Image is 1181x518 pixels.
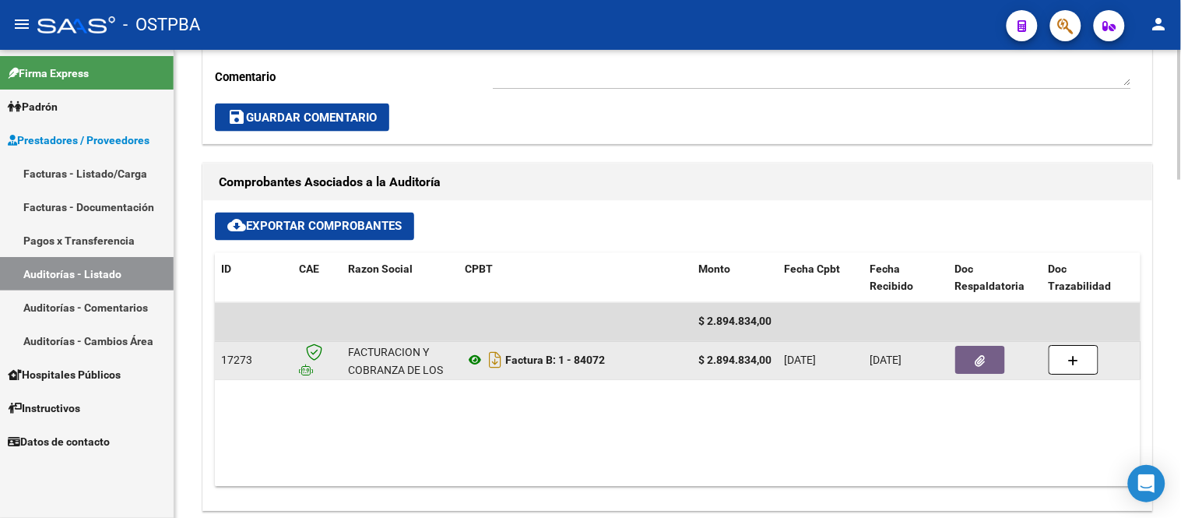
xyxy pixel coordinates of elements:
mat-icon: person [1150,15,1169,33]
span: Exportar Comprobantes [227,220,402,234]
h1: Comprobantes Asociados a la Auditoría [219,170,1137,195]
span: Instructivos [8,400,80,417]
mat-icon: save [227,107,246,126]
span: Doc Respaldatoria [955,263,1025,294]
datatable-header-cell: Fecha Cpbt [778,253,863,305]
span: CPBT [465,263,493,276]
datatable-header-cell: Fecha Recibido [863,253,949,305]
div: Open Intercom Messenger [1128,465,1165,502]
span: CAE [299,263,319,276]
mat-icon: menu [12,15,31,33]
span: Padrón [8,98,58,115]
span: Prestadores / Proveedores [8,132,149,149]
span: Razon Social [348,263,413,276]
span: Monto [698,263,730,276]
span: ID [221,263,231,276]
span: Guardar Comentario [227,111,377,125]
p: Comentario [215,69,493,86]
strong: Factura B: 1 - 84072 [505,354,605,367]
span: Datos de contacto [8,433,110,450]
datatable-header-cell: Doc Trazabilidad [1042,253,1136,305]
button: Guardar Comentario [215,104,389,132]
span: Hospitales Públicos [8,366,121,383]
datatable-header-cell: Monto [692,253,778,305]
span: Doc Trazabilidad [1049,263,1112,294]
span: 17273 [221,354,252,367]
span: [DATE] [870,354,902,367]
span: Fecha Cpbt [784,263,840,276]
mat-icon: cloud_download [227,217,246,235]
span: Firma Express [8,65,89,82]
strong: $ 2.894.834,00 [698,354,772,367]
span: Fecha Recibido [870,263,913,294]
span: - OSTPBA [123,8,200,42]
datatable-header-cell: Razon Social [342,253,459,305]
datatable-header-cell: ID [215,253,293,305]
span: [DATE] [784,354,816,367]
span: $ 2.894.834,00 [698,315,772,328]
i: Descargar documento [485,348,505,373]
datatable-header-cell: CPBT [459,253,692,305]
datatable-header-cell: CAE [293,253,342,305]
button: Exportar Comprobantes [215,213,414,241]
datatable-header-cell: Doc Respaldatoria [949,253,1042,305]
div: FACTURACION Y COBRANZA DE LOS EFECTORES PUBLICOS S.E. [348,344,452,415]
